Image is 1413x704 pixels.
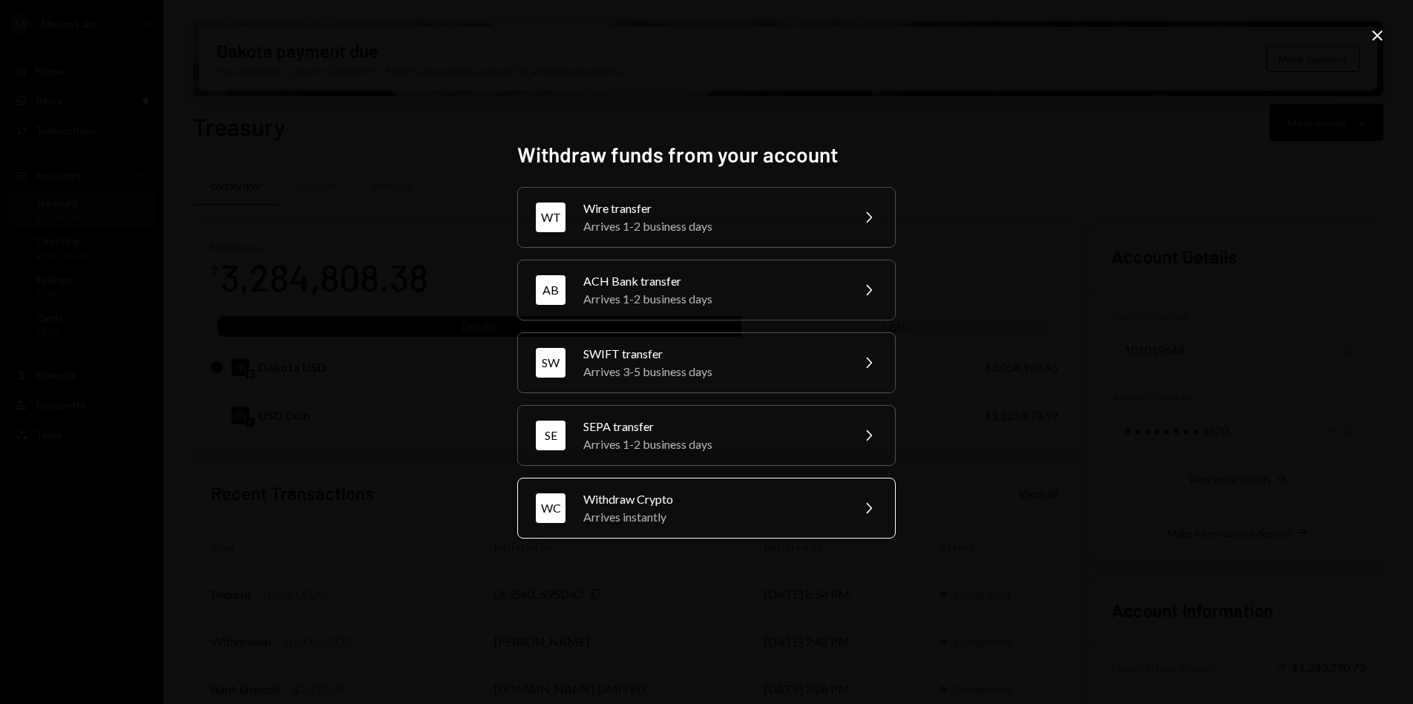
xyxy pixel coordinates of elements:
div: WT [536,203,565,232]
div: Wire transfer [583,200,842,217]
button: WCWithdraw CryptoArrives instantly [517,478,896,539]
div: SE [536,421,565,450]
div: WC [536,493,565,523]
div: Arrives 3-5 business days [583,363,842,381]
div: SW [536,348,565,378]
button: ABACH Bank transferArrives 1-2 business days [517,260,896,320]
div: SWIFT transfer [583,345,842,363]
div: Arrives 1-2 business days [583,435,842,453]
button: WTWire transferArrives 1-2 business days [517,187,896,248]
div: Arrives 1-2 business days [583,290,842,308]
div: Arrives instantly [583,508,842,526]
div: Withdraw Crypto [583,490,842,508]
div: SEPA transfer [583,418,842,435]
button: SWSWIFT transferArrives 3-5 business days [517,332,896,393]
div: ACH Bank transfer [583,272,842,290]
h2: Withdraw funds from your account [517,140,896,169]
div: AB [536,275,565,305]
div: Arrives 1-2 business days [583,217,842,235]
button: SESEPA transferArrives 1-2 business days [517,405,896,466]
